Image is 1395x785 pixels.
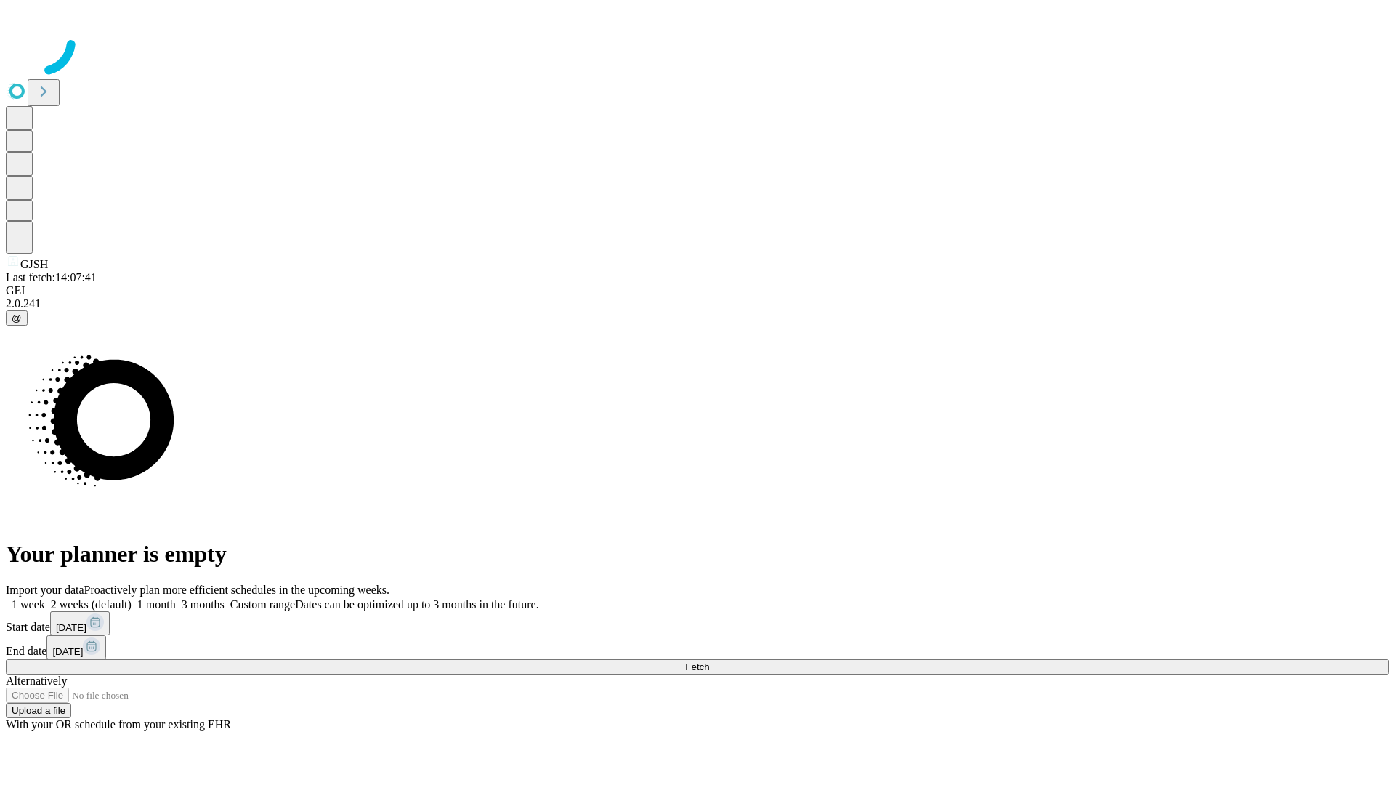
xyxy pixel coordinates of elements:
[51,598,132,611] span: 2 weeks (default)
[6,297,1389,310] div: 2.0.241
[50,611,110,635] button: [DATE]
[6,659,1389,675] button: Fetch
[182,598,225,611] span: 3 months
[685,661,709,672] span: Fetch
[56,622,86,633] span: [DATE]
[20,258,48,270] span: GJSH
[6,611,1389,635] div: Start date
[6,675,67,687] span: Alternatively
[230,598,295,611] span: Custom range
[6,541,1389,568] h1: Your planner is empty
[6,284,1389,297] div: GEI
[84,584,389,596] span: Proactively plan more efficient schedules in the upcoming weeks.
[6,310,28,326] button: @
[6,271,97,283] span: Last fetch: 14:07:41
[295,598,538,611] span: Dates can be optimized up to 3 months in the future.
[12,598,45,611] span: 1 week
[12,313,22,323] span: @
[6,635,1389,659] div: End date
[6,703,71,718] button: Upload a file
[46,635,106,659] button: [DATE]
[52,646,83,657] span: [DATE]
[137,598,176,611] span: 1 month
[6,584,84,596] span: Import your data
[6,718,231,730] span: With your OR schedule from your existing EHR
